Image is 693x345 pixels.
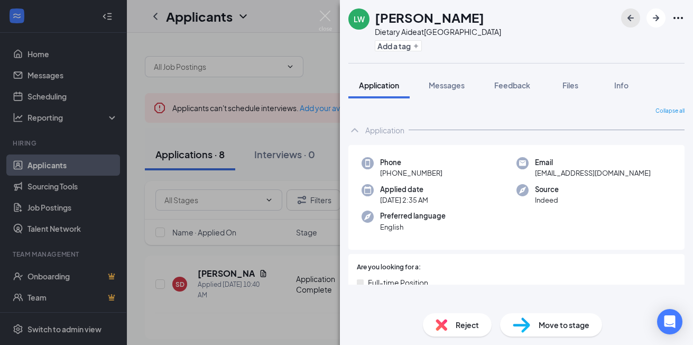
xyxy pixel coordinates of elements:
svg: ArrowRight [650,12,662,24]
span: Messages [429,80,465,90]
span: Feedback [494,80,530,90]
span: Indeed [535,195,559,205]
span: Files [562,80,578,90]
h1: [PERSON_NAME] [375,8,484,26]
div: Dietary Aide at [GEOGRAPHIC_DATA] [375,26,501,37]
span: Email [535,157,651,168]
span: Move to stage [539,319,589,331]
svg: Plus [413,43,419,49]
span: Full-time Position [368,277,428,288]
span: [PHONE_NUMBER] [380,168,442,178]
div: Open Intercom Messenger [657,309,682,334]
button: PlusAdd a tag [375,40,422,51]
svg: Ellipses [672,12,685,24]
span: Preferred language [380,211,446,221]
span: Application [359,80,399,90]
svg: ChevronUp [348,124,361,137]
span: Phone [380,157,442,168]
span: Collapse all [655,107,685,115]
span: Applied date [380,184,428,195]
span: Info [614,80,629,90]
span: [DATE] 2:35 AM [380,195,428,205]
span: Are you looking for a: [357,262,421,273]
span: Reject [456,319,479,331]
svg: ArrowLeftNew [624,12,637,24]
div: LW [354,14,365,24]
span: English [380,222,446,232]
span: [EMAIL_ADDRESS][DOMAIN_NAME] [535,168,651,178]
span: Source [535,184,559,195]
div: Application [365,125,404,135]
button: ArrowLeftNew [621,8,640,28]
button: ArrowRight [646,8,666,28]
